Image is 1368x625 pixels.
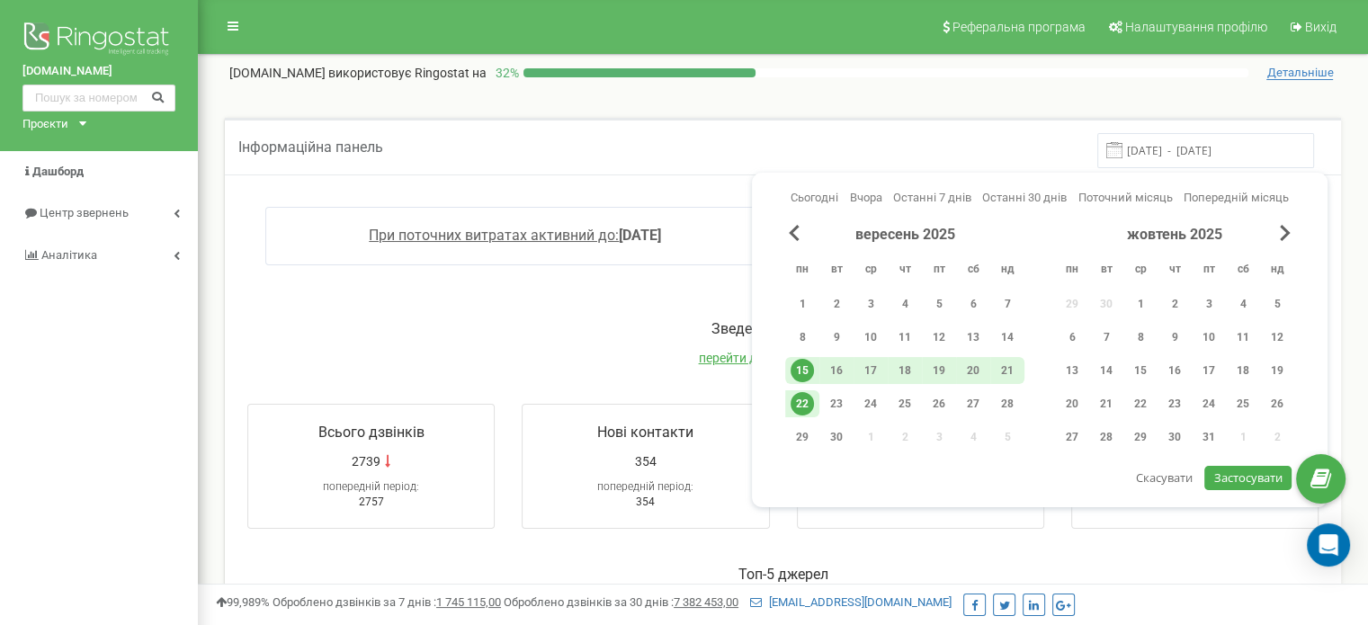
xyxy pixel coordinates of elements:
div: 12 [927,326,951,349]
div: 3 [859,292,882,316]
abbr: п’ятниця [925,257,952,284]
div: чт 30 жовт 2025 р. [1158,424,1192,451]
span: попередній період: [597,480,693,493]
div: 31 [1197,425,1220,449]
u: 7 382 453,00 [674,595,738,609]
abbr: четвер [1161,257,1188,284]
div: 10 [859,326,882,349]
div: 7 [1095,326,1118,349]
div: пн 15 вер 2025 р. [785,357,819,384]
div: 8 [791,326,814,349]
span: Поточний місяць [1078,191,1173,204]
span: Toп-5 джерел [738,566,828,583]
a: перейти до журналу дзвінків [699,351,868,365]
div: 5 [1265,292,1289,316]
div: 3 [1197,292,1220,316]
span: 354 [635,452,657,470]
div: 1 [1129,292,1152,316]
span: Реферальна програма [952,20,1086,34]
div: чт 11 вер 2025 р. [888,324,922,351]
div: 18 [893,359,916,382]
a: [DOMAIN_NAME] [22,63,175,80]
div: пн 29 вер 2025 р. [785,424,819,451]
abbr: середа [857,257,884,284]
div: чт 16 жовт 2025 р. [1158,357,1192,384]
div: ср 3 вер 2025 р. [854,290,888,317]
div: 16 [1163,359,1186,382]
div: сб 18 жовт 2025 р. [1226,357,1260,384]
div: ср 24 вер 2025 р. [854,390,888,417]
img: Ringostat logo [22,18,175,63]
div: пт 10 жовт 2025 р. [1192,324,1226,351]
abbr: понеділок [1059,257,1086,284]
div: ср 10 вер 2025 р. [854,324,888,351]
div: сб 20 вер 2025 р. [956,357,990,384]
span: 2739 [352,452,380,470]
div: 22 [791,392,814,415]
div: нд 21 вер 2025 р. [990,357,1024,384]
span: Попередній місяць [1184,191,1289,204]
div: 29 [1129,425,1152,449]
div: вт 21 жовт 2025 р. [1089,390,1123,417]
div: 26 [1265,392,1289,415]
div: сб 11 жовт 2025 р. [1226,324,1260,351]
span: Нові контакти [597,424,693,441]
div: ср 1 жовт 2025 р. [1123,290,1158,317]
div: чт 18 вер 2025 р. [888,357,922,384]
abbr: вівторок [1093,257,1120,284]
div: 12 [1265,326,1289,349]
div: 19 [1265,359,1289,382]
div: 21 [996,359,1019,382]
div: сб 6 вер 2025 р. [956,290,990,317]
div: нд 19 жовт 2025 р. [1260,357,1294,384]
div: 15 [791,359,814,382]
div: вт 9 вер 2025 р. [819,324,854,351]
div: 23 [1163,392,1186,415]
div: 4 [1231,292,1255,316]
div: 4 [893,292,916,316]
div: 25 [893,392,916,415]
span: Застосувати [1214,469,1283,486]
abbr: четвер [891,257,918,284]
div: ср 17 вер 2025 р. [854,357,888,384]
span: використовує Ringostat на [328,66,487,80]
span: попередній період: [323,480,419,493]
div: 29 [791,425,814,449]
div: жовтень 2025 [1055,225,1294,246]
span: Вихід [1305,20,1337,34]
span: Скасувати [1136,469,1193,486]
div: 8 [1129,326,1152,349]
div: пн 20 жовт 2025 р. [1055,390,1089,417]
div: 27 [961,392,985,415]
div: чт 25 вер 2025 р. [888,390,922,417]
abbr: субота [960,257,987,284]
div: 1 [791,292,814,316]
span: Останні 30 днів [982,191,1067,204]
div: 30 [1163,425,1186,449]
div: 27 [1060,425,1084,449]
div: 25 [1231,392,1255,415]
button: Застосувати [1204,466,1291,490]
div: 15 [1129,359,1152,382]
span: Центр звернень [40,206,129,219]
abbr: неділя [994,257,1021,284]
span: Вчора [850,191,882,204]
span: Оброблено дзвінків за 7 днів : [273,595,501,609]
div: сб 13 вер 2025 р. [956,324,990,351]
div: 2 [1163,292,1186,316]
div: вт 23 вер 2025 р. [819,390,854,417]
div: 28 [996,392,1019,415]
div: вт 14 жовт 2025 р. [1089,357,1123,384]
div: 13 [1060,359,1084,382]
div: 24 [1197,392,1220,415]
div: 6 [961,292,985,316]
abbr: середа [1127,257,1154,284]
div: Проєкти [22,116,68,133]
div: пн 27 жовт 2025 р. [1055,424,1089,451]
div: ср 22 жовт 2025 р. [1123,390,1158,417]
div: пн 8 вер 2025 р. [785,324,819,351]
div: 18 [1231,359,1255,382]
span: Next Month [1280,225,1291,241]
span: Всього дзвінків [318,424,425,441]
div: нд 28 вер 2025 р. [990,390,1024,417]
